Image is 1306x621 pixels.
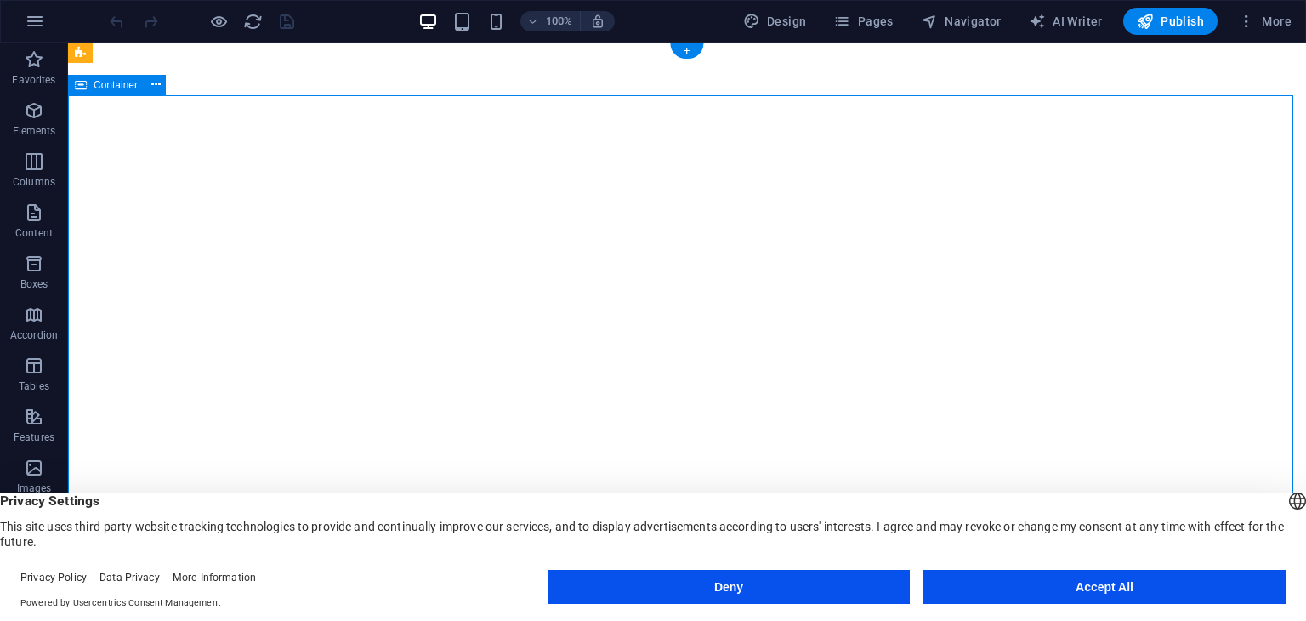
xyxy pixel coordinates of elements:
button: Pages [826,8,900,35]
p: Boxes [20,277,48,291]
div: + [670,43,703,59]
span: Container [94,80,138,90]
p: Accordion [10,328,58,342]
i: On resize automatically adjust zoom level to fit chosen device. [590,14,605,29]
p: Favorites [12,73,55,87]
p: Elements [13,124,56,138]
p: Columns [13,175,55,189]
button: Publish [1123,8,1218,35]
p: Tables [19,379,49,393]
span: Design [743,13,807,30]
p: Content [15,226,53,240]
p: Images [17,481,52,495]
button: reload [242,11,263,31]
div: Design (Ctrl+Alt+Y) [736,8,814,35]
h6: 100% [546,11,573,31]
p: Features [14,430,54,444]
span: AI Writer [1029,13,1103,30]
button: More [1231,8,1298,35]
i: Reload page [243,12,263,31]
span: More [1238,13,1292,30]
button: Navigator [914,8,1008,35]
span: Navigator [921,13,1002,30]
button: AI Writer [1022,8,1110,35]
button: Click here to leave preview mode and continue editing [208,11,229,31]
span: Pages [833,13,893,30]
button: 100% [520,11,581,31]
span: Publish [1137,13,1204,30]
button: Design [736,8,814,35]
